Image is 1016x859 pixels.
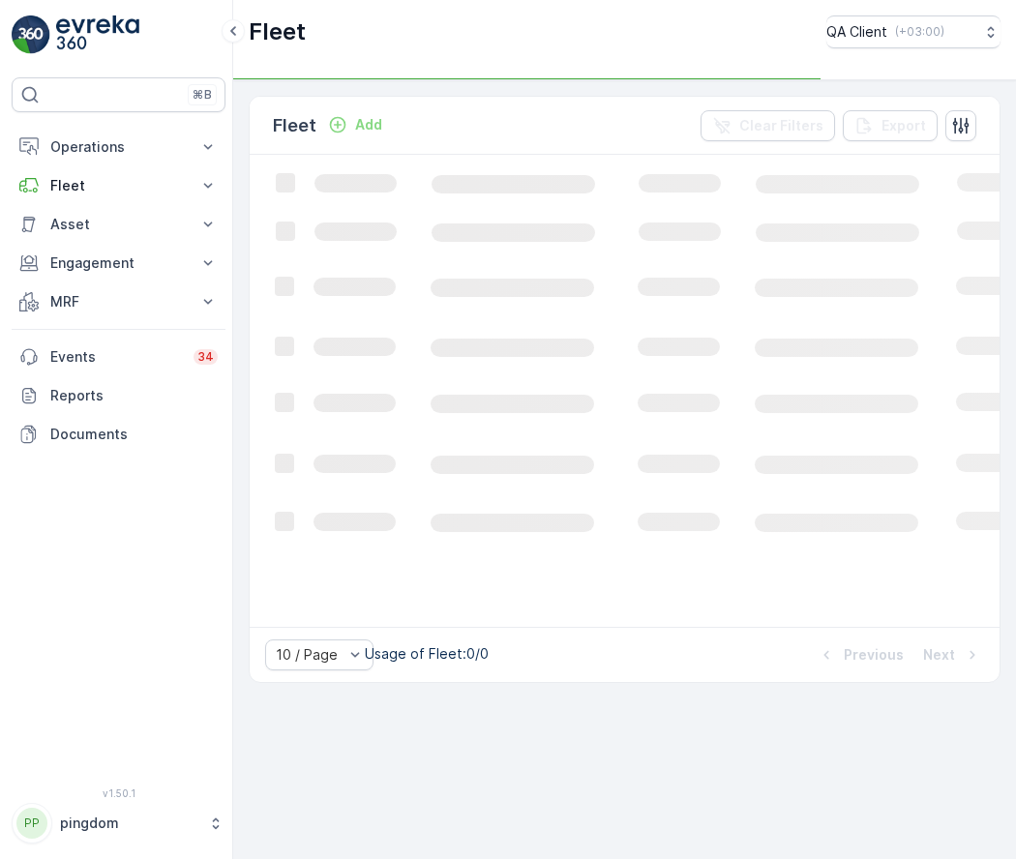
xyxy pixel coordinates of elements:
p: MRF [50,292,187,311]
img: logo_light-DOdMpM7g.png [56,15,139,54]
p: Clear Filters [739,116,823,135]
p: 34 [197,349,214,365]
p: Fleet [249,16,306,47]
button: Engagement [12,244,225,282]
a: Reports [12,376,225,415]
p: Usage of Fleet : 0/0 [365,644,489,664]
p: Events [50,347,182,367]
button: Previous [815,643,906,666]
p: Asset [50,215,187,234]
p: Add [355,115,382,134]
span: v 1.50.1 [12,787,225,799]
div: PP [16,808,47,839]
button: QA Client(+03:00) [826,15,1001,48]
button: Export [843,110,938,141]
button: Asset [12,205,225,244]
p: Operations [50,137,187,157]
p: Next [923,645,955,665]
button: Next [921,643,984,666]
p: Fleet [273,112,316,139]
button: Clear Filters [701,110,835,141]
img: logo [12,15,50,54]
button: MRF [12,282,225,321]
a: Documents [12,415,225,454]
p: Previous [844,645,904,665]
p: ( +03:00 ) [895,24,944,40]
p: Export [882,116,926,135]
button: Add [320,113,390,136]
button: PPpingdom [12,803,225,844]
a: Events34 [12,338,225,376]
p: Reports [50,386,218,405]
p: QA Client [826,22,887,42]
p: Documents [50,425,218,444]
p: ⌘B [193,87,212,103]
button: Fleet [12,166,225,205]
p: Engagement [50,253,187,273]
p: pingdom [60,814,198,833]
p: Fleet [50,176,187,195]
button: Operations [12,128,225,166]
